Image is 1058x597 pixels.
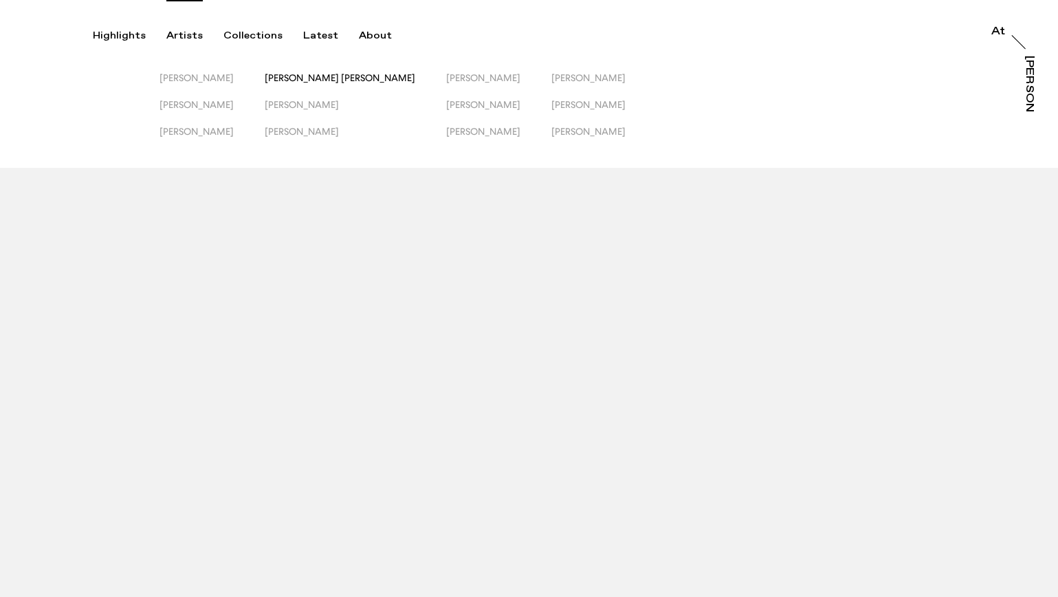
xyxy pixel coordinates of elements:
[265,72,446,99] button: [PERSON_NAME] [PERSON_NAME]
[551,72,626,83] span: [PERSON_NAME]
[551,99,626,110] span: [PERSON_NAME]
[159,99,234,110] span: [PERSON_NAME]
[265,99,339,110] span: [PERSON_NAME]
[551,126,626,137] span: [PERSON_NAME]
[93,30,166,42] button: Highlights
[446,99,520,110] span: [PERSON_NAME]
[446,126,520,137] span: [PERSON_NAME]
[159,99,265,126] button: [PERSON_NAME]
[303,30,338,42] div: Latest
[159,126,234,137] span: [PERSON_NAME]
[1021,56,1035,112] a: [PERSON_NAME]
[223,30,283,42] div: Collections
[551,72,657,99] button: [PERSON_NAME]
[303,30,359,42] button: Latest
[265,72,415,83] span: [PERSON_NAME] [PERSON_NAME]
[446,126,551,153] button: [PERSON_NAME]
[446,72,551,99] button: [PERSON_NAME]
[991,26,1005,40] a: At
[93,30,146,42] div: Highlights
[359,30,412,42] button: About
[159,72,234,83] span: [PERSON_NAME]
[446,99,551,126] button: [PERSON_NAME]
[265,126,339,137] span: [PERSON_NAME]
[166,30,223,42] button: Artists
[359,30,392,42] div: About
[1024,56,1035,162] div: [PERSON_NAME]
[159,72,265,99] button: [PERSON_NAME]
[159,126,265,153] button: [PERSON_NAME]
[223,30,303,42] button: Collections
[265,99,446,126] button: [PERSON_NAME]
[551,99,657,126] button: [PERSON_NAME]
[265,126,446,153] button: [PERSON_NAME]
[551,126,657,153] button: [PERSON_NAME]
[166,30,203,42] div: Artists
[446,72,520,83] span: [PERSON_NAME]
